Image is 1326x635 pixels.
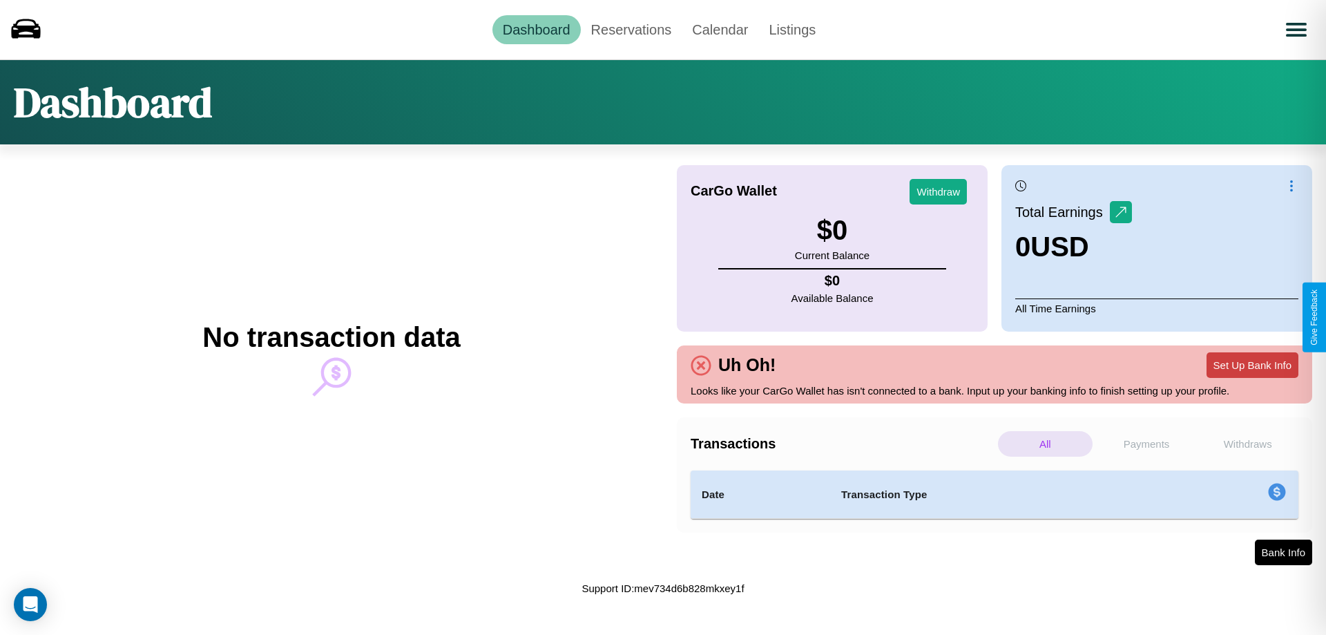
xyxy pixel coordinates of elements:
[1207,352,1298,378] button: Set Up Bank Info
[1015,231,1132,263] h3: 0 USD
[1015,200,1110,225] p: Total Earnings
[682,15,758,44] a: Calendar
[1255,540,1312,565] button: Bank Info
[582,579,744,598] p: Support ID: mev734d6b828mkxey1f
[14,588,47,621] div: Open Intercom Messenger
[795,215,869,246] h3: $ 0
[791,273,874,289] h4: $ 0
[910,179,967,205] button: Withdraw
[691,471,1298,519] table: simple table
[691,183,777,199] h4: CarGo Wallet
[758,15,826,44] a: Listings
[998,431,1093,457] p: All
[14,74,212,131] h1: Dashboard
[691,381,1298,400] p: Looks like your CarGo Wallet has isn't connected to a bank. Input up your banking info to finish ...
[791,289,874,307] p: Available Balance
[581,15,682,44] a: Reservations
[1015,298,1298,318] p: All Time Earnings
[691,436,995,452] h4: Transactions
[711,355,782,375] h4: Uh Oh!
[1277,10,1316,49] button: Open menu
[841,486,1155,503] h4: Transaction Type
[795,246,869,265] p: Current Balance
[1099,431,1194,457] p: Payments
[202,322,460,353] h2: No transaction data
[702,486,819,503] h4: Date
[1309,290,1319,345] div: Give Feedback
[492,15,581,44] a: Dashboard
[1200,431,1295,457] p: Withdraws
